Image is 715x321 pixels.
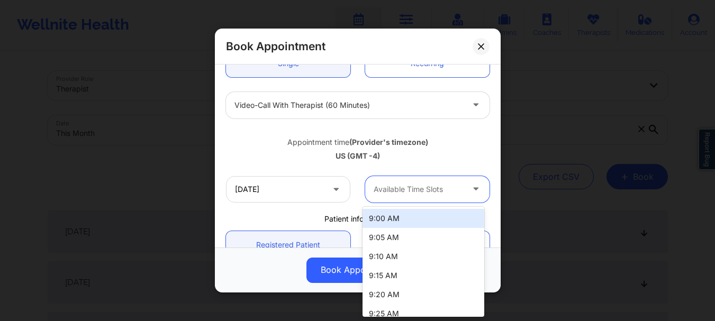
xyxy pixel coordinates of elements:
div: 9:20 AM [363,285,484,304]
div: 9:00 AM [363,209,484,228]
a: Registered Patient [226,232,350,259]
div: Video-Call with Therapist (60 minutes) [234,92,463,118]
input: MM/DD/YYYY [226,176,350,203]
div: 9:10 AM [363,247,484,266]
button: Book Appointment [306,258,409,283]
a: Not Registered Patient [365,232,490,259]
div: 9:05 AM [363,228,484,247]
div: US (GMT -4) [226,151,490,161]
h2: Book Appointment [226,39,325,53]
b: (Provider's timezone) [349,137,428,146]
div: 9:15 AM [363,266,484,285]
div: Appointment time [226,137,490,148]
div: Patient information: [219,214,497,224]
